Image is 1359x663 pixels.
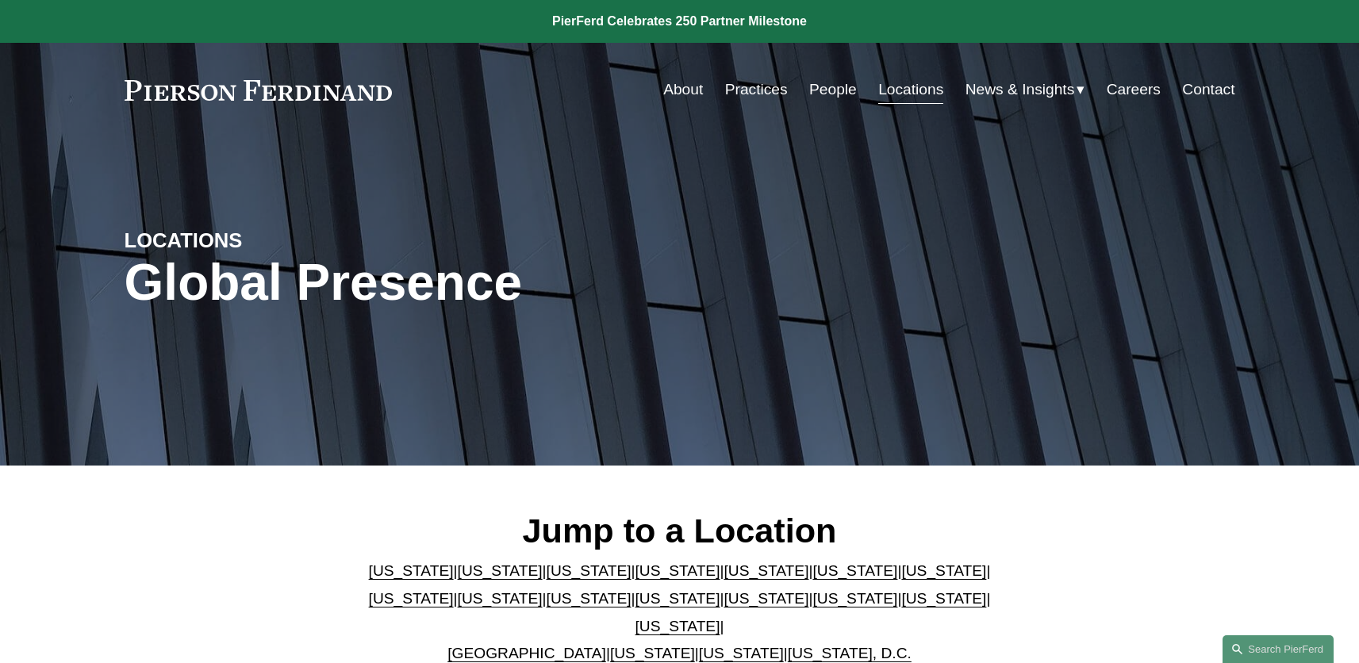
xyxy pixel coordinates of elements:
a: [US_STATE] [458,590,543,607]
a: Contact [1182,75,1234,105]
h4: LOCATIONS [125,228,402,253]
a: [US_STATE] [724,562,808,579]
h1: Global Presence [125,254,865,312]
a: [US_STATE] [547,562,632,579]
a: [US_STATE] [812,562,897,579]
a: About [663,75,703,105]
a: [US_STATE] [635,618,720,634]
a: [US_STATE] [610,645,695,661]
a: [GEOGRAPHIC_DATA] [447,645,606,661]
a: [US_STATE] [369,562,454,579]
a: [US_STATE] [635,562,720,579]
a: People [809,75,857,105]
h2: Jump to a Location [355,510,1004,551]
a: [US_STATE] [458,562,543,579]
a: Search this site [1223,635,1334,663]
a: folder dropdown [966,75,1085,105]
a: [US_STATE] [635,590,720,607]
a: [US_STATE] [547,590,632,607]
a: [US_STATE] [901,562,986,579]
span: News & Insights [966,76,1075,104]
a: Careers [1107,75,1161,105]
a: [US_STATE] [812,590,897,607]
a: [US_STATE], D.C. [788,645,912,661]
a: [US_STATE] [369,590,454,607]
a: [US_STATE] [699,645,784,661]
a: Practices [725,75,788,105]
a: [US_STATE] [724,590,808,607]
a: [US_STATE] [901,590,986,607]
a: Locations [878,75,943,105]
